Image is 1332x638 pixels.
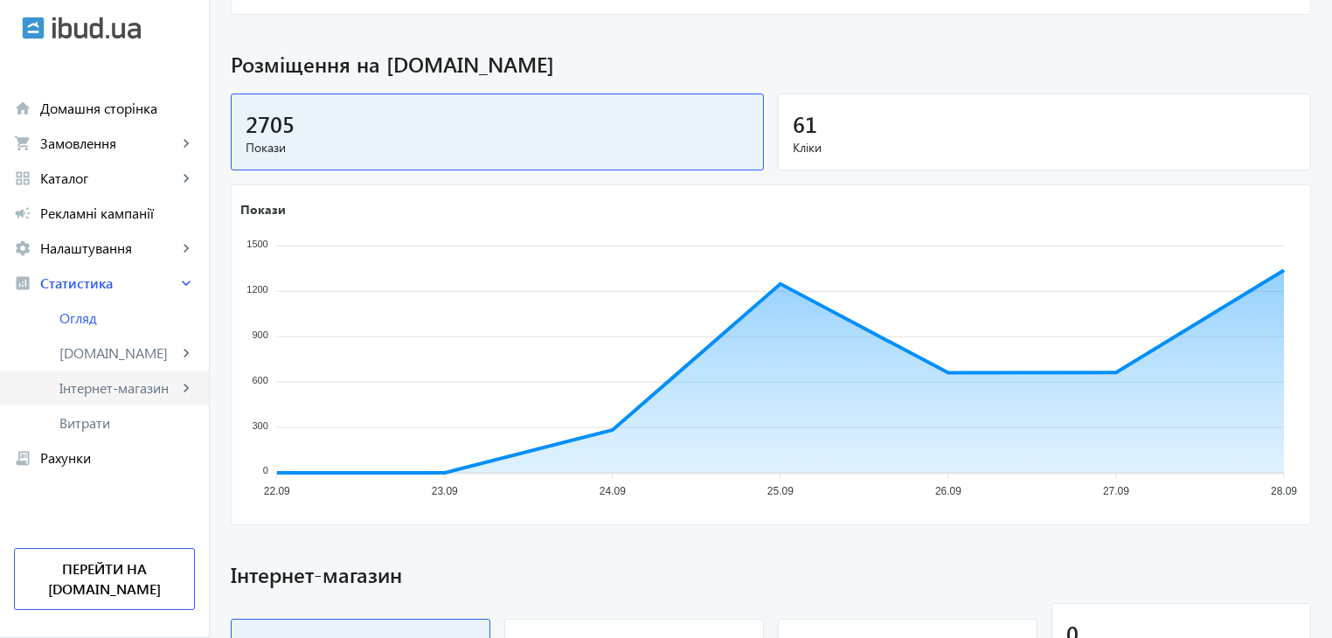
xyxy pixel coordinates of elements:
mat-icon: analytics [14,274,31,292]
mat-icon: campaign [14,205,31,222]
span: 61 [793,109,817,138]
span: Витрати [59,414,195,432]
span: Домашня сторінка [40,100,195,117]
mat-icon: keyboard_arrow_right [177,135,195,152]
span: Рекламні кампанії [40,205,195,222]
span: Огляд [59,309,195,327]
mat-icon: receipt_long [14,449,31,467]
span: Інтернет-магазин [231,560,1311,590]
tspan: 23.09 [432,485,458,497]
text: Покази [240,201,286,218]
mat-icon: home [14,100,31,117]
tspan: 28.09 [1271,485,1297,497]
span: Інтернет-магазин [59,379,177,397]
a: Перейти на [DOMAIN_NAME] [14,548,195,610]
span: Покази [246,139,749,156]
mat-icon: keyboard_arrow_right [177,344,195,362]
span: Налаштування [40,239,177,257]
span: Каталог [40,170,177,187]
mat-icon: keyboard_arrow_right [177,379,195,397]
tspan: 26.09 [935,485,961,497]
span: Кліки [793,139,1296,156]
tspan: 1500 [246,239,267,249]
tspan: 900 [252,329,267,340]
mat-icon: keyboard_arrow_right [177,274,195,292]
mat-icon: keyboard_arrow_right [177,170,195,187]
tspan: 22.09 [264,485,290,497]
tspan: 27.09 [1103,485,1129,497]
mat-icon: grid_view [14,170,31,187]
mat-icon: keyboard_arrow_right [177,239,195,257]
span: Рахунки [40,449,195,467]
span: 2705 [246,109,295,138]
span: Статистика [40,274,177,292]
mat-icon: shopping_cart [14,135,31,152]
tspan: 300 [252,420,267,431]
span: [DOMAIN_NAME] [59,344,177,362]
span: Розміщення на [DOMAIN_NAME] [231,50,1311,80]
img: ibud_text.svg [52,17,141,39]
tspan: 0 [263,466,268,476]
tspan: 24.09 [600,485,626,497]
tspan: 25.09 [767,485,794,497]
mat-icon: settings [14,239,31,257]
span: Замовлення [40,135,177,152]
tspan: 1200 [246,284,267,295]
img: ibud.svg [22,17,45,39]
tspan: 600 [252,375,267,385]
